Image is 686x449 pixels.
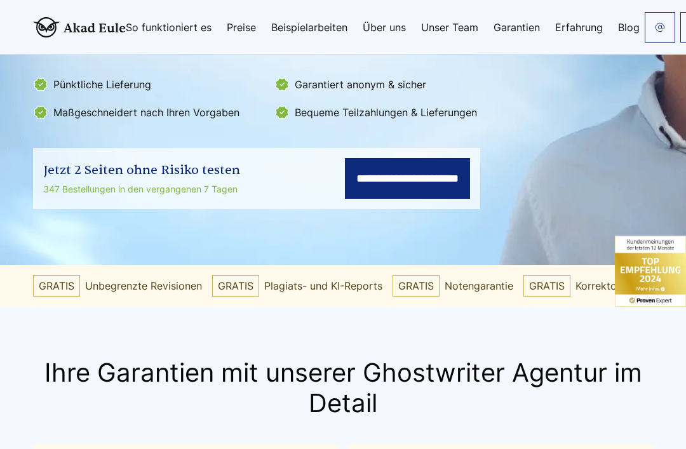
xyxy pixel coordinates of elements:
a: Preise [227,22,256,32]
li: Garantiert anonym & sicher [274,74,508,95]
li: Bequeme Teilzahlungen & Lieferungen [274,102,508,123]
a: Erfahrung [555,22,603,32]
span: Unbegrenzte Revisionen [85,276,202,296]
span: Plagiats- und KI-Reports [264,276,382,296]
div: 347 Bestellungen in den vergangenen 7 Tagen [43,182,240,197]
div: Jetzt 2 Seiten ohne Risiko testen [43,160,240,180]
img: logo [33,17,126,37]
a: Beispielarbeiten [271,22,347,32]
a: So funktioniert es [126,22,212,32]
span: GRATIS [393,275,440,297]
span: Notengarantie [445,276,513,296]
a: Blog [618,22,640,32]
span: GRATIS [33,275,80,297]
a: Garantien [494,22,540,32]
li: Pünktliche Lieferung [33,74,267,95]
span: GRATIS [212,275,259,297]
h2: Ihre Garantien mit unserer Ghostwriter Agentur im Detail [33,358,653,419]
li: Maßgeschneidert nach Ihren Vorgaben [33,102,267,123]
a: Über uns [363,22,406,32]
img: email [655,22,665,32]
span: GRATIS [523,275,570,297]
span: Korrektorat & Lektorat [575,276,683,296]
a: Unser Team [421,22,478,32]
